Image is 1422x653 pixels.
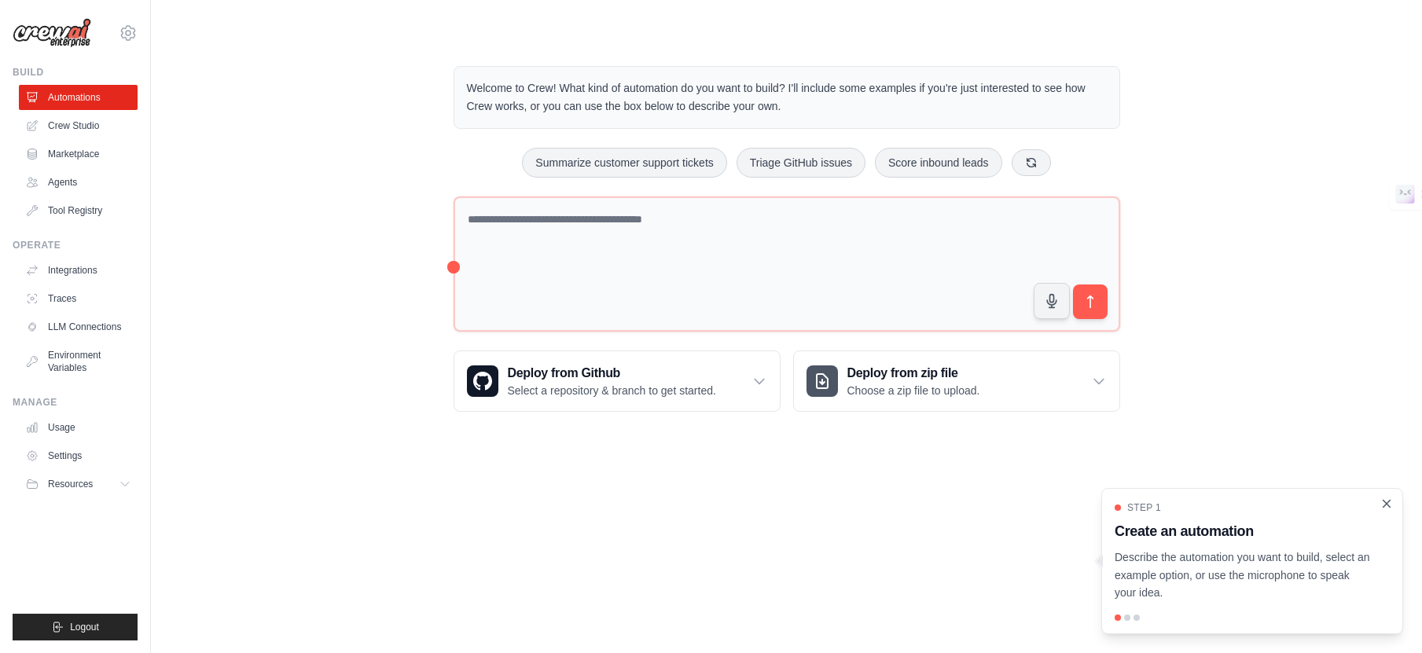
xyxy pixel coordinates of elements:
p: Describe the automation you want to build, select an example option, or use the microphone to spe... [1115,548,1371,602]
div: Build [13,66,138,79]
a: LLM Connections [19,314,138,339]
a: Marketplace [19,141,138,167]
a: Usage [19,415,138,440]
p: Select a repository & branch to get started. [508,383,716,398]
button: Close walkthrough [1380,497,1393,510]
a: Settings [19,443,138,468]
h3: Deploy from Github [508,364,716,383]
button: Resources [19,471,138,497]
a: Tool Registry [19,198,138,223]
button: Score inbound leads [875,148,1002,178]
button: Logout [13,614,138,640]
button: Summarize customer support tickets [522,148,726,178]
p: Choose a zip file to upload. [847,383,980,398]
iframe: Chat Widget [1343,578,1422,653]
span: Logout [70,621,99,633]
a: Agents [19,170,138,195]
a: Traces [19,286,138,311]
a: Integrations [19,258,138,283]
a: Automations [19,85,138,110]
img: Logo [13,18,91,48]
button: Triage GitHub issues [737,148,865,178]
span: Step 1 [1127,501,1161,514]
p: Welcome to Crew! What kind of automation do you want to build? I'll include some examples if you'... [467,79,1107,116]
span: Resources [48,478,93,490]
div: Manage [13,396,138,409]
h3: Deploy from zip file [847,364,980,383]
h3: Create an automation [1115,520,1371,542]
div: Operate [13,239,138,251]
a: Crew Studio [19,113,138,138]
a: Environment Variables [19,343,138,380]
